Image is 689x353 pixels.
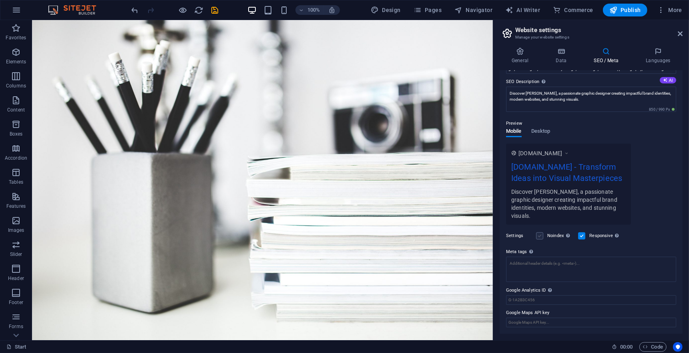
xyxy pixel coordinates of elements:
[506,126,522,138] span: Mobile
[647,107,676,112] span: 850 / 990 Px
[368,4,404,16] button: Design
[46,5,106,15] img: Editor Logo
[328,6,335,14] i: On resize automatically adjust zoom level to fit chosen device.
[195,6,204,15] i: Reload page
[8,275,24,282] p: Header
[550,4,597,16] button: Commerce
[506,77,676,87] label: SEO Description
[7,107,25,113] p: Content
[371,6,401,14] span: Design
[8,227,24,233] p: Images
[9,323,23,330] p: Forms
[626,344,627,350] span: :
[506,128,550,144] div: Preview
[500,47,544,64] h4: General
[657,6,682,14] span: More
[295,5,324,15] button: 100%
[582,47,634,64] h4: SEO / Meta
[505,6,540,14] span: AI Writer
[506,247,676,257] label: Meta tags
[454,6,492,14] span: Navigator
[178,5,188,15] button: Click here to leave preview mode and continue editing
[639,342,667,352] button: Code
[6,342,26,352] a: Click to cancel selection. Double-click to open Pages
[660,77,676,83] button: SEO Description
[210,5,220,15] button: save
[547,231,573,241] label: Noindex
[620,342,633,352] span: 00 00
[506,286,676,295] label: Google Analytics ID
[603,4,647,16] button: Publish
[6,34,26,41] p: Favorites
[531,126,550,138] span: Desktop
[10,251,22,258] p: Slider
[609,6,641,14] span: Publish
[10,131,23,137] p: Boxes
[307,5,320,15] h6: 100%
[6,59,26,65] p: Elements
[589,231,621,241] label: Responsive
[506,308,676,318] label: Google Maps API key
[451,4,496,16] button: Navigator
[643,342,663,352] span: Code
[673,342,683,352] button: Usercentrics
[410,4,445,16] button: Pages
[6,203,26,209] p: Features
[634,47,683,64] h4: Languages
[368,4,404,16] div: Design (Ctrl+Alt+Y)
[194,5,204,15] button: reload
[515,34,667,41] h3: Manage your website settings
[515,26,683,34] h2: Website settings
[211,6,220,15] i: Save (Ctrl+S)
[506,231,532,241] label: Settings
[130,5,140,15] button: undo
[414,6,442,14] span: Pages
[553,6,593,14] span: Commerce
[511,187,626,220] div: Discover [PERSON_NAME], a passionate graphic designer creating impactful brand identities, modern...
[506,318,676,327] input: Google Maps API key...
[5,155,27,161] p: Accordion
[9,179,23,185] p: Tables
[506,295,676,305] input: G-1A2B3C456
[6,83,26,89] p: Columns
[502,4,543,16] button: AI Writer
[506,119,522,128] p: Preview
[654,4,685,16] button: More
[9,299,23,306] p: Footer
[131,6,140,15] i: Undo: Change description (Ctrl+Z)
[544,47,582,64] h4: Data
[511,161,626,188] div: [DOMAIN_NAME] - Transform Ideas into Visual Masterpieces
[518,149,562,157] span: [DOMAIN_NAME]
[612,342,633,352] h6: Session time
